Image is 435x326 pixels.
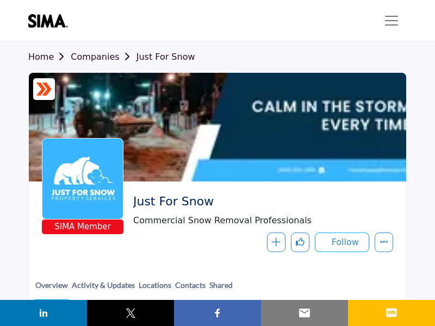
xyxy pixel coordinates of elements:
a: Home [28,52,71,62]
h2: Just For Snow [133,195,388,209]
a: Contacts [175,279,206,299]
a: Activity & Updates [71,279,135,299]
a: Overview [35,279,69,300]
a: Locations [138,279,172,299]
button: More details [375,233,393,252]
button: Follow [315,233,369,252]
img: email sharing button [298,306,311,319]
img: facebook sharing button [211,306,224,319]
img: site Logo [28,14,73,28]
a: Companies [71,52,136,62]
span: Commercial Snow Removal Professionals [133,214,388,227]
img: sms sharing button [385,306,398,319]
a: Shared [209,279,233,299]
button: Toggle navigation [376,10,407,32]
span: SIMA Member [44,221,121,233]
a: Just For Snow [136,52,195,62]
img: linkedin sharing button [37,306,50,319]
img: ASM Certified [36,81,52,97]
button: Like [291,233,309,252]
img: twitter sharing button [124,306,137,319]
